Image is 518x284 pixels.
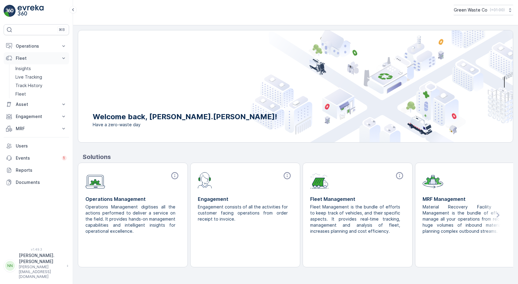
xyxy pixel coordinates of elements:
p: Green Waste Co [454,7,487,13]
p: Fleet Management [310,195,405,203]
img: city illustration [251,30,513,142]
a: Events1 [4,152,69,164]
p: Insights [15,66,31,72]
div: NN [5,261,15,271]
p: MRF [16,126,57,132]
button: Asset [4,98,69,110]
p: ⌘B [59,27,65,32]
p: Users [16,143,67,149]
a: Users [4,140,69,152]
p: Fleet [16,55,57,61]
img: module-icon [310,171,329,188]
p: Operations [16,43,57,49]
a: Track History [13,81,69,90]
p: Engagement [16,113,57,120]
p: MRF Management [423,195,517,203]
img: module-icon [423,171,443,188]
a: Reports [4,164,69,176]
img: module-icon [85,171,105,189]
p: Documents [16,179,67,185]
a: Documents [4,176,69,188]
p: Fleet [15,91,26,97]
p: Fleet Management is the bundle of efforts to keep track of vehicles, and their specific aspects. ... [310,204,400,234]
p: Reports [16,167,67,173]
p: ( +01:00 ) [490,8,505,12]
button: Operations [4,40,69,52]
p: Welcome back, [PERSON_NAME].[PERSON_NAME]! [93,112,277,122]
p: Events [16,155,58,161]
button: Green Waste Co(+01:00) [454,5,513,15]
p: [PERSON_NAME].[PERSON_NAME] [19,252,64,265]
p: Live Tracking [15,74,42,80]
p: [PERSON_NAME][EMAIL_ADDRESS][DOMAIN_NAME] [19,265,64,279]
p: Track History [15,83,42,89]
p: Solutions [83,152,513,161]
a: Fleet [13,90,69,98]
a: Live Tracking [13,73,69,81]
a: Insights [13,64,69,73]
span: Have a zero-waste day [93,122,277,128]
button: NN[PERSON_NAME].[PERSON_NAME][PERSON_NAME][EMAIL_ADDRESS][DOMAIN_NAME] [4,252,69,279]
button: MRF [4,123,69,135]
span: v 1.49.3 [4,248,69,251]
p: Engagement consists of all the activities for customer facing operations from order receipt to in... [198,204,288,222]
p: Operations Management digitises all the actions performed to deliver a service on the field. It p... [85,204,175,234]
p: Operations Management [85,195,180,203]
img: logo [4,5,16,17]
img: logo_light-DOdMpM7g.png [18,5,44,17]
p: Material Recovery Facility (MRF) Management is the bundle of efforts to manage all your operation... [423,204,513,234]
img: module-icon [198,171,212,188]
p: Engagement [198,195,293,203]
p: 1 [63,156,65,161]
p: Asset [16,101,57,107]
button: Fleet [4,52,69,64]
button: Engagement [4,110,69,123]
